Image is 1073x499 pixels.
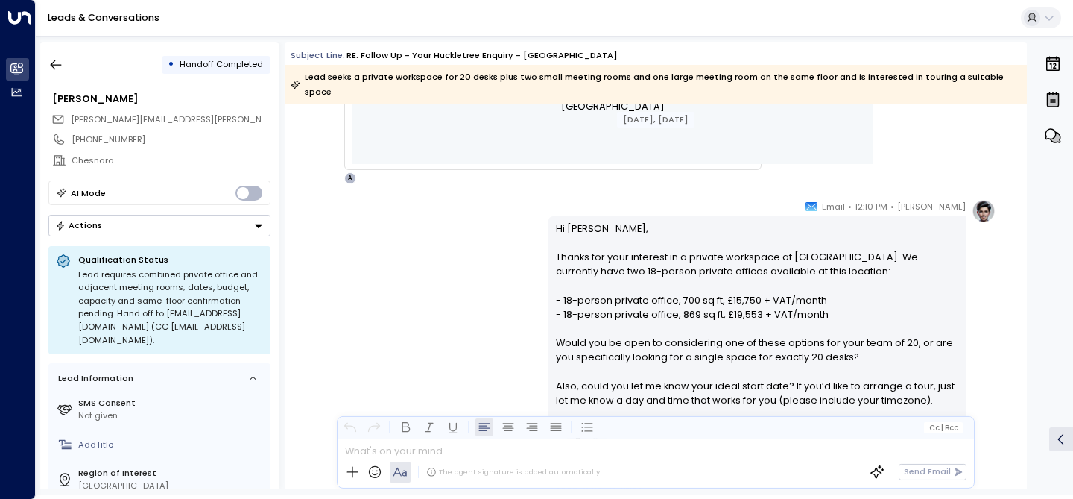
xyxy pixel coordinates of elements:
[48,11,159,24] a: Leads & Conversations
[78,269,263,348] div: Lead requires combined private office and adjacent meeting rooms; dates, budget, capacity and sam...
[54,372,133,385] div: Lead Information
[71,113,353,125] span: [PERSON_NAME][EMAIL_ADDRESS][PERSON_NAME][DOMAIN_NAME]
[78,254,263,266] p: Qualification Status
[78,397,265,409] label: SMS Consent
[78,409,265,422] div: Not given
[48,215,270,236] div: Button group with a nested menu
[78,480,265,492] div: [GEOGRAPHIC_DATA]
[52,92,270,106] div: [PERSON_NAME]
[855,199,887,214] span: 12:10 PM
[941,424,943,432] span: |
[78,467,265,480] label: Region of Interest
[291,69,1019,99] div: Lead seeks a private workspace for 20 desks plus two small meeting rooms and one large meeting ro...
[822,199,845,214] span: Email
[291,49,345,61] span: Subject Line:
[924,422,963,433] button: Cc|Bcc
[71,113,270,126] span: julia.cook@chesnara.co.uk
[897,199,966,214] span: [PERSON_NAME]
[55,220,102,230] div: Actions
[168,54,174,75] div: •
[72,154,270,167] div: Chesnara
[72,134,270,146] div: [PHONE_NUMBER]
[929,424,958,432] span: Cc Bcc
[848,199,852,214] span: •
[556,222,959,451] p: Hi [PERSON_NAME], Thanks for your interest in a private workspace at [GEOGRAPHIC_DATA]. We curren...
[71,186,106,201] div: AI Mode
[341,418,359,436] button: Undo
[344,172,356,184] div: A
[48,215,270,236] button: Actions
[972,199,996,223] img: profile-logo.png
[617,112,694,128] div: [DATE], [DATE]
[890,199,894,214] span: •
[346,49,618,62] div: RE: Follow up - Your Huckletree Enquiry - [GEOGRAPHIC_DATA]
[78,439,265,451] div: AddTitle
[426,467,600,477] div: The agent signature is added automatically
[180,58,263,70] span: Handoff Completed
[365,418,383,436] button: Redo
